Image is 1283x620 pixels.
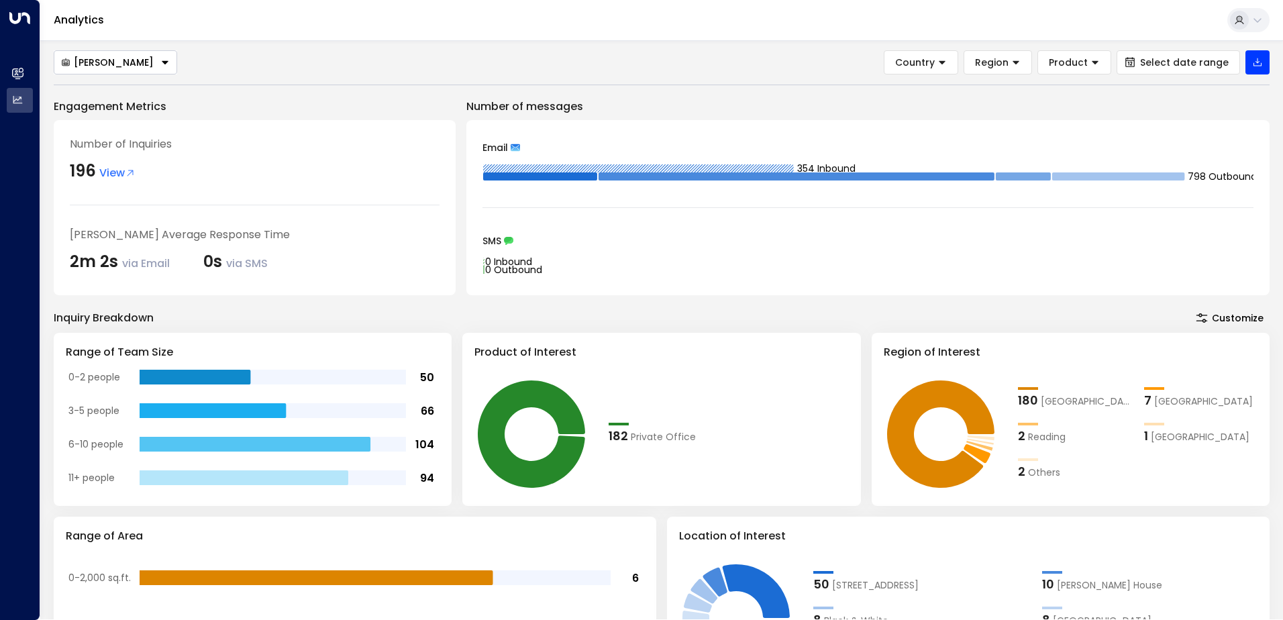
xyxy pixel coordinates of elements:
[813,575,829,593] div: 50
[54,99,456,115] p: Engagement Metrics
[421,403,434,419] tspan: 66
[70,250,170,274] div: 2m 2s
[482,143,508,152] span: Email
[68,404,119,417] tspan: 3-5 people
[122,256,170,271] span: via Email
[1117,50,1240,74] button: Select date range
[1028,466,1060,480] span: Others
[54,50,177,74] button: [PERSON_NAME]
[68,370,120,384] tspan: 0-2 people
[68,571,131,584] tspan: 0-2,000 sq.ft.
[66,344,440,360] h3: Range of Team Size
[226,256,268,271] span: via SMS
[1151,430,1249,444] span: Surrey
[1144,427,1258,445] div: 1Surrey
[964,50,1032,74] button: Region
[679,528,1258,544] h3: Location of Interest
[1018,462,1131,480] div: 2Others
[54,50,177,74] div: Button group with a nested menu
[1037,50,1111,74] button: Product
[54,310,154,326] div: Inquiry Breakdown
[797,162,855,175] tspan: 354 Inbound
[420,470,434,486] tspan: 94
[1144,427,1148,445] div: 1
[631,430,696,444] span: Private Office
[1144,391,1258,409] div: 7Cambridge
[1041,395,1131,409] span: London
[70,159,96,183] div: 196
[70,227,440,243] div: [PERSON_NAME] Average Response Time
[609,427,628,445] div: 182
[1144,391,1151,409] div: 7
[68,471,115,484] tspan: 11+ people
[975,56,1009,68] span: Region
[474,344,848,360] h3: Product of Interest
[485,255,532,268] tspan: 0 Inbound
[485,263,542,276] tspan: 0 Outbound
[1057,578,1162,592] span: Scott House
[66,528,644,544] h3: Range of Area
[68,437,123,451] tspan: 6-10 people
[813,575,1029,593] div: 50210 Euston Road
[1188,170,1257,183] tspan: 798 Outbound
[884,50,958,74] button: Country
[1018,427,1025,445] div: 2
[1018,462,1025,480] div: 2
[895,56,935,68] span: Country
[420,370,434,385] tspan: 50
[54,12,104,28] a: Analytics
[482,236,1253,246] div: SMS
[1154,395,1253,409] span: Cambridge
[832,578,919,592] span: 210 Euston Road
[1018,391,1038,409] div: 180
[203,250,268,274] div: 0s
[1042,575,1258,593] div: 10Scott House
[609,427,722,445] div: 182Private Office
[70,136,440,152] div: Number of Inquiries
[1018,391,1131,409] div: 180London
[1190,309,1270,327] button: Customize
[99,165,136,181] span: View
[1049,56,1088,68] span: Product
[884,344,1258,360] h3: Region of Interest
[1018,427,1131,445] div: 2Reading
[1140,57,1229,68] span: Select date range
[1028,430,1066,444] span: Reading
[1042,575,1054,593] div: 10
[61,56,154,68] div: [PERSON_NAME]
[415,437,434,452] tspan: 104
[466,99,1270,115] p: Number of messages
[632,570,639,586] tspan: 6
